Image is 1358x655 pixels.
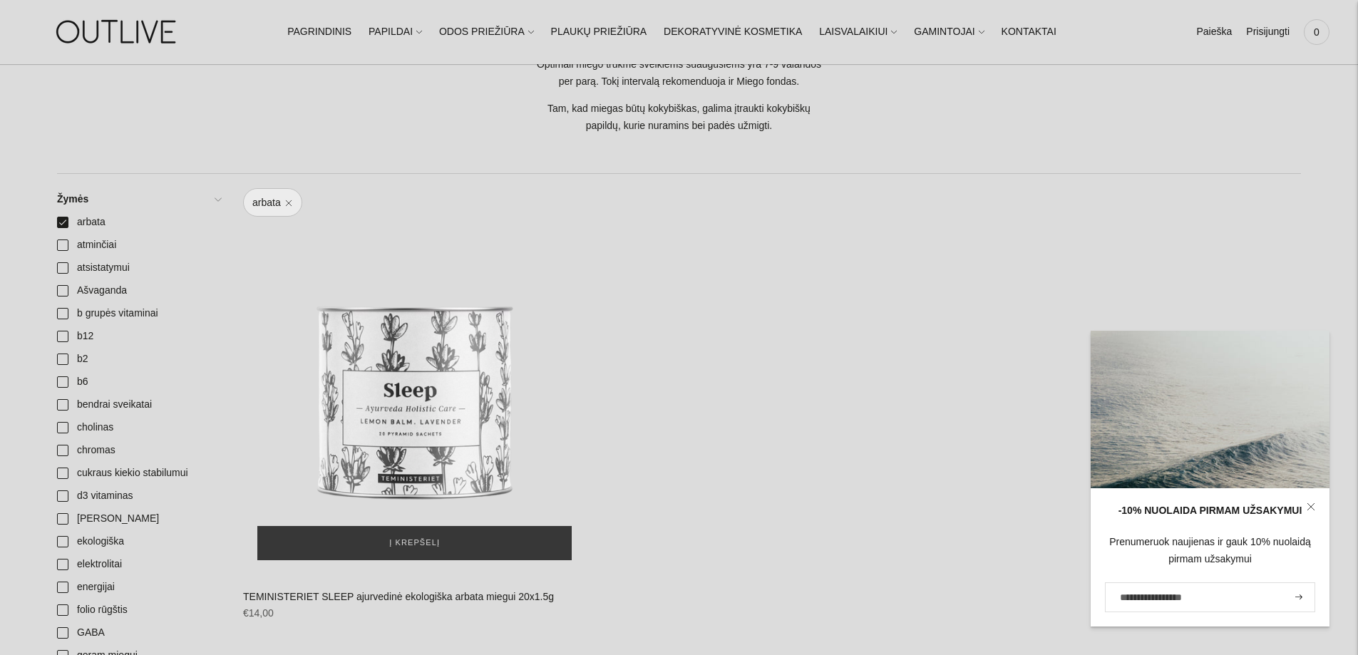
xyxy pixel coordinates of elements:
a: arbata [243,188,302,217]
a: elektrolitai [48,553,229,576]
button: Į krepšelį [257,526,572,560]
a: GABA [48,622,229,644]
span: Į krepšelį [389,536,440,550]
a: TEMINISTERIET SLEEP ajurvedinė ekologiška arbata miegui 20x1.5g [243,591,554,602]
a: bendrai sveikatai [48,393,229,416]
a: PLAUKŲ PRIEŽIŪRA [551,16,647,48]
a: cholinas [48,416,229,439]
a: cukraus kiekio stabilumui [48,462,229,485]
a: d3 vitaminas [48,485,229,507]
img: OUTLIVE [29,7,207,56]
a: chromas [48,439,229,462]
a: KONTAKTAI [1002,16,1056,48]
a: atsistatymui [48,257,229,279]
a: Paieška [1196,16,1232,48]
span: €14,00 [243,607,274,619]
a: GAMINTOJAI [914,16,984,48]
div: -10% NUOLAIDA PIRMAM UŽSAKYMUI [1105,502,1315,520]
a: [PERSON_NAME] [48,507,229,530]
a: b grupės vitaminai [48,302,229,325]
a: b2 [48,348,229,371]
a: ODOS PRIEŽIŪRA [439,16,534,48]
a: TEMINISTERIET SLEEP ajurvedinė ekologiška arbata miegui 20x1.5g [243,231,586,574]
a: PAGRINDINIS [287,16,351,48]
a: arbata [48,211,229,234]
a: Prisijungti [1246,16,1290,48]
a: energijai [48,576,229,599]
a: Ašvaganda [48,279,229,302]
a: folio rūgštis [48,599,229,622]
a: b6 [48,371,229,393]
a: b12 [48,325,229,348]
a: DEKORATYVINĖ KOSMETIKA [664,16,802,48]
a: LAISVALAIKIUI [819,16,897,48]
a: atminčiai [48,234,229,257]
a: ekologiška [48,530,229,553]
a: Žymės [48,188,229,211]
span: 0 [1307,22,1327,42]
a: PAPILDAI [369,16,422,48]
div: Prenumeruok naujienas ir gauk 10% nuolaidą pirmam užsakymui [1105,534,1315,568]
a: 0 [1304,16,1329,48]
